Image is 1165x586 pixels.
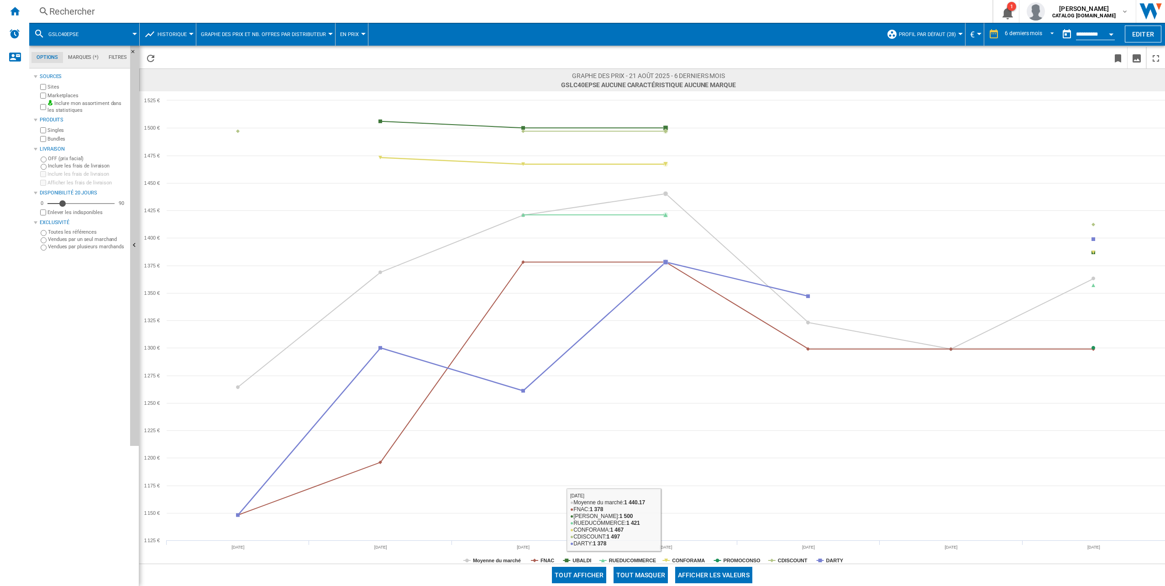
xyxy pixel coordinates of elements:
[48,236,126,243] label: Vendues par un seul marchand
[1052,4,1116,13] span: [PERSON_NAME]
[1087,545,1100,549] tspan: [DATE]
[157,31,187,37] span: Historique
[144,263,160,268] tspan: 1 375 €
[1147,47,1165,68] button: Plein écran
[473,558,521,563] tspan: Moyenne du marché
[572,558,591,563] tspan: UBALDI
[144,98,160,103] tspan: 1 525 €
[966,23,984,46] md-menu: Currency
[144,180,160,186] tspan: 1 450 €
[130,46,141,62] button: Masquer
[40,209,46,215] input: Afficher les frais de livraison
[47,209,126,216] label: Enlever les indisponibles
[802,545,815,549] tspan: [DATE]
[1125,26,1161,42] button: Editer
[144,538,160,543] tspan: 1 125 €
[40,146,126,153] div: Livraison
[31,52,63,63] md-tab-item: Options
[778,558,808,563] tspan: CDISCOUNT
[144,208,160,213] tspan: 1 425 €
[614,567,668,583] button: Tout masquer
[1052,13,1116,19] b: CATALOG [DOMAIN_NAME]
[47,171,126,178] label: Inclure les frais de livraison
[675,567,752,583] button: Afficher les valeurs
[201,31,326,37] span: Graphe des prix et nb. offres par distributeur
[47,92,126,99] label: Marketplaces
[552,567,606,583] button: Tout afficher
[116,200,126,207] div: 90
[1109,47,1127,68] button: Créer un favoris
[144,153,160,158] tspan: 1 475 €
[1027,2,1045,21] img: profile.jpg
[47,199,115,208] md-slider: Disponibilité
[34,23,135,46] div: GSLC40EPSE
[660,545,672,549] tspan: [DATE]
[672,558,705,563] tspan: CONFORAMA
[40,127,46,133] input: Singles
[970,30,975,39] span: €
[144,510,160,516] tspan: 1 150 €
[561,71,735,80] span: Graphe des prix - 21 août 2025 - 6 derniers mois
[144,23,191,46] div: Historique
[40,219,126,226] div: Exclusivité
[1128,47,1146,68] button: Télécharger en image
[41,164,47,170] input: Inclure les frais de livraison
[47,127,126,134] label: Singles
[1007,2,1016,11] div: 1
[41,245,47,251] input: Vendues par plusieurs marchands
[47,100,53,105] img: mysite-bg-18x18.png
[48,229,126,235] label: Toutes les références
[40,116,126,124] div: Produits
[47,136,126,142] label: Bundles
[144,455,160,460] tspan: 1 200 €
[541,558,554,563] tspan: FNAC
[38,200,46,207] div: 0
[49,5,969,18] div: Rechercher
[144,483,160,488] tspan: 1 175 €
[561,80,735,89] span: GSLC40EPSE Aucune caractéristique Aucune marque
[47,179,126,186] label: Afficher les frais de livraison
[144,125,160,131] tspan: 1 500 €
[47,100,126,114] label: Inclure mon assortiment dans les statistiques
[340,31,359,37] span: En prix
[142,47,160,68] button: Recharger
[41,237,47,243] input: Vendues par un seul marchand
[1058,25,1076,43] button: md-calendar
[144,235,160,241] tspan: 1 400 €
[104,52,132,63] md-tab-item: Filtres
[48,23,88,46] button: GSLC40EPSE
[47,84,126,90] label: Sites
[144,373,160,378] tspan: 1 275 €
[144,290,160,296] tspan: 1 350 €
[609,558,656,563] tspan: RUEDUCOMMERCE
[970,23,979,46] div: €
[517,545,530,549] tspan: [DATE]
[40,136,46,142] input: Bundles
[48,155,126,162] label: OFF (prix facial)
[144,318,160,323] tspan: 1 325 €
[40,73,126,80] div: Sources
[144,428,160,433] tspan: 1 225 €
[899,23,960,46] button: Profil par défaut (28)
[9,28,20,39] img: alerts-logo.svg
[130,46,139,446] button: Masquer
[340,23,363,46] button: En prix
[144,400,160,406] tspan: 1 250 €
[40,180,46,186] input: Afficher les frais de livraison
[374,545,387,549] tspan: [DATE]
[40,101,46,113] input: Inclure mon assortiment dans les statistiques
[48,31,79,37] span: GSLC40EPSE
[41,230,47,236] input: Toutes les références
[144,345,160,351] tspan: 1 300 €
[40,171,46,177] input: Inclure les frais de livraison
[899,31,956,37] span: Profil par défaut (28)
[48,162,126,169] label: Inclure les frais de livraison
[40,84,46,90] input: Sites
[40,93,46,99] input: Marketplaces
[201,23,331,46] button: Graphe des prix et nb. offres par distributeur
[826,558,843,563] tspan: DARTY
[231,545,244,549] tspan: [DATE]
[887,23,960,46] div: Profil par défaut (28)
